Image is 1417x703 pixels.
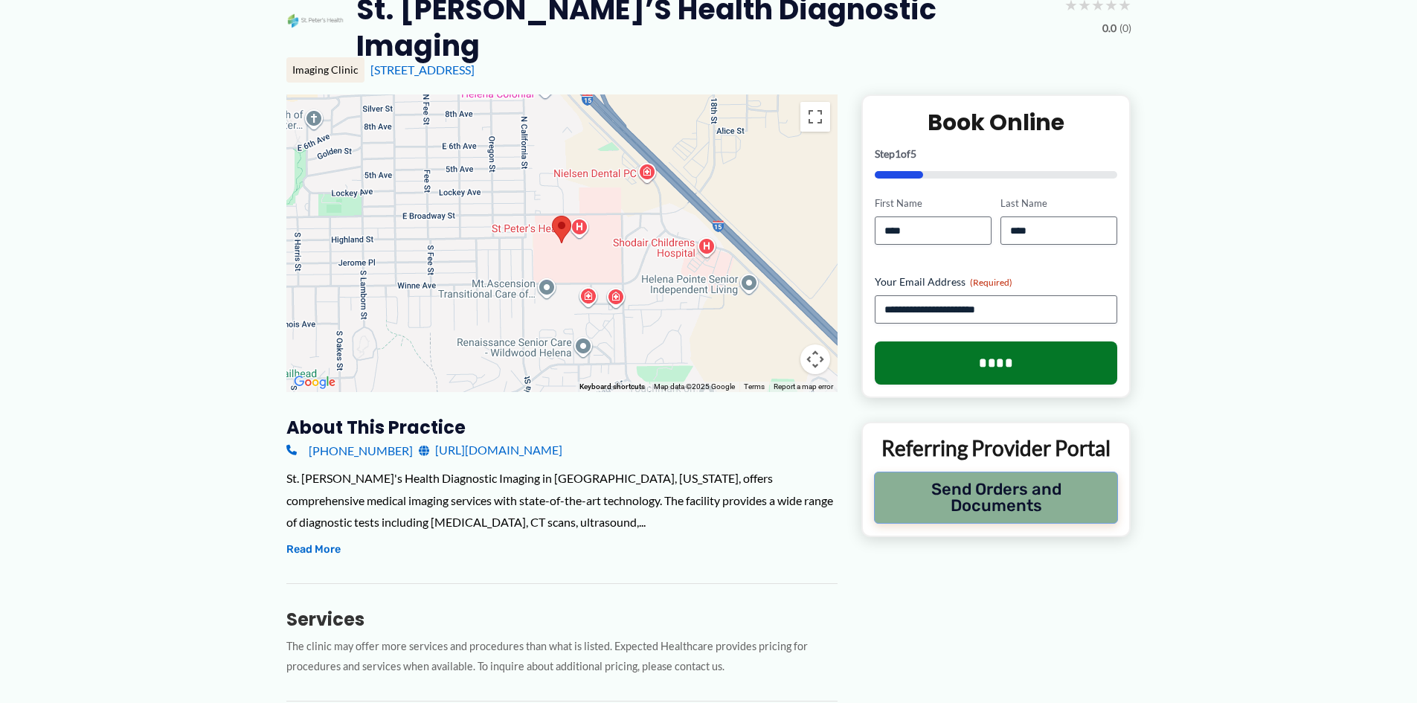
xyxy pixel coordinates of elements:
p: The clinic may offer more services and procedures than what is listed. Expected Healthcare provid... [286,637,838,677]
span: Map data ©2025 Google [654,382,735,391]
span: (0) [1119,19,1131,38]
button: Keyboard shortcuts [579,382,645,392]
h3: About this practice [286,416,838,439]
button: Map camera controls [800,344,830,374]
button: Toggle fullscreen view [800,102,830,132]
span: (Required) [970,277,1012,288]
a: Report a map error [774,382,833,391]
label: First Name [875,196,992,211]
p: Referring Provider Portal [874,434,1119,461]
a: [PHONE_NUMBER] [286,439,413,461]
span: 5 [910,147,916,160]
span: 1 [895,147,901,160]
div: Imaging Clinic [286,57,364,83]
label: Last Name [1000,196,1117,211]
h2: Book Online [875,108,1118,137]
button: Send Orders and Documents [874,472,1119,524]
a: Open this area in Google Maps (opens a new window) [290,373,339,392]
a: Terms (opens in new tab) [744,382,765,391]
div: St. [PERSON_NAME]'s Health Diagnostic Imaging in [GEOGRAPHIC_DATA], [US_STATE], offers comprehens... [286,467,838,533]
p: Step of [875,149,1118,159]
img: Google [290,373,339,392]
a: [URL][DOMAIN_NAME] [419,439,562,461]
a: [STREET_ADDRESS] [370,62,475,77]
span: 0.0 [1102,19,1116,38]
button: Read More [286,541,341,559]
h3: Services [286,608,838,631]
label: Your Email Address [875,275,1118,289]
